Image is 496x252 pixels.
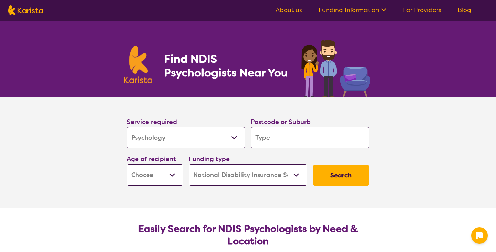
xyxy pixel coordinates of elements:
label: Postcode or Suburb [251,118,311,126]
img: Karista logo [124,46,152,83]
h2: Easily Search for NDIS Psychologists by Need & Location [132,223,364,248]
label: Service required [127,118,177,126]
a: For Providers [403,6,441,14]
label: Funding type [189,155,230,163]
a: Funding Information [319,6,386,14]
h1: Find NDIS Psychologists Near You [164,52,291,80]
a: Blog [458,6,471,14]
img: Karista logo [8,5,43,15]
input: Type [251,127,369,148]
label: Age of recipient [127,155,176,163]
a: About us [276,6,302,14]
button: Search [313,165,369,186]
img: psychology [299,37,372,97]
